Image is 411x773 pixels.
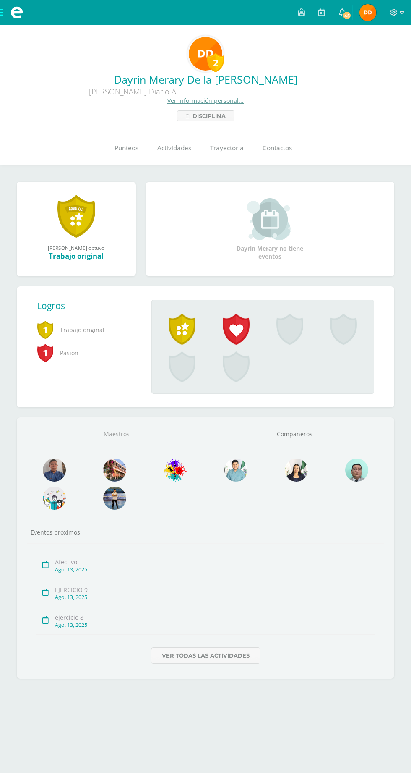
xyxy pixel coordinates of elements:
a: Disciplina [177,110,234,121]
div: Eventos próximos [27,528,384,536]
span: 1 [37,320,54,339]
div: EJERCICIO 9 [55,586,375,594]
img: 13621bdce0c166c46ec56f237f5d4f61.png [189,37,222,71]
a: Maestros [27,424,205,445]
a: Punteos [105,131,148,165]
span: 45 [342,11,351,20]
div: 2 [207,53,224,72]
div: Dayrin Merary no tiene eventos [228,198,312,260]
div: ejercicio 8 [55,613,375,621]
img: 62c276f9e5707e975a312ba56e3c64d5.png [103,487,126,510]
img: 526f51c4c0afad05400460ab05873822.png [43,487,66,510]
img: 3e108a040f21997f7e52dfe8a4f5438d.png [345,459,368,482]
img: 0f63e8005e7200f083a8d258add6f512.png [224,459,247,482]
img: e29994105dc3c498302d04bab28faecd.png [103,459,126,482]
span: Disciplina [192,111,226,121]
span: Pasión [37,341,138,364]
a: Ver todas las actividades [151,647,260,664]
div: Ago. 13, 2025 [55,621,375,629]
span: Actividades [157,144,191,152]
div: Ago. 13, 2025 [55,594,375,601]
img: event_small.png [247,198,293,240]
div: Ago. 13, 2025 [55,566,375,573]
div: Trabajo original [25,251,127,261]
a: Dayrin Merary De la [PERSON_NAME] [7,72,404,86]
a: Trayectoria [200,131,253,165]
span: Contactos [263,144,292,152]
div: [PERSON_NAME] Diario A [7,86,258,97]
span: Punteos [114,144,138,152]
a: Ver información personal... [167,97,244,105]
span: Trayectoria [210,144,244,152]
span: Trabajo original [37,318,138,341]
div: Logros [37,300,145,312]
div: Afectivo [55,558,375,566]
img: 7a0c8d3daf8d8c0c1e559816331ed79a.png [359,4,376,21]
a: Contactos [253,131,301,165]
a: Actividades [148,131,200,165]
img: 15ead7f1e71f207b867fb468c38fe54e.png [43,459,66,482]
span: 1 [37,343,54,362]
div: [PERSON_NAME] obtuvo [25,244,127,251]
img: c490b80d80e9edf85c435738230cd812.png [164,459,187,482]
img: 068d160f17d47aae500bebc0d36e6d47.png [285,459,308,482]
a: Compañeros [205,424,384,445]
